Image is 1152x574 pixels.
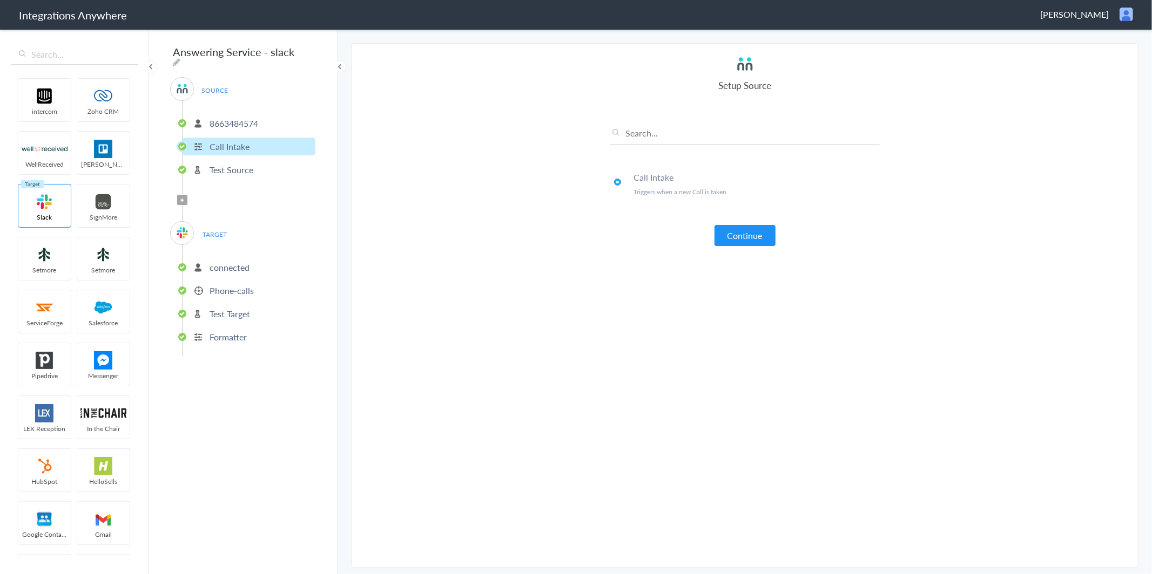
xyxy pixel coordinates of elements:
[634,187,880,196] p: Triggers when a new Call is taken
[18,318,71,327] span: ServiceForge
[77,477,130,486] span: HelloSells
[18,107,71,116] span: intercom
[22,193,68,211] img: slack-logo.svg
[77,265,130,275] span: Setmore
[77,530,130,539] span: Gmail
[736,54,754,73] img: answerconnect-logo.svg
[18,477,71,486] span: HubSpot
[22,298,68,317] img: serviceforge-icon.png
[80,457,126,475] img: hs-app-logo.svg
[80,193,126,211] img: signmore-logo.png
[18,424,71,433] span: LEX Reception
[80,510,126,528] img: gmail-logo.svg
[18,371,71,380] span: Pipedrive
[22,457,68,475] img: hubspot-logo.svg
[80,140,126,158] img: trello.png
[22,140,68,158] img: wr-logo.svg
[77,371,130,380] span: Messenger
[22,245,68,264] img: setmoreNew.jpg
[80,298,126,317] img: salesforce-logo.svg
[77,160,130,169] span: [PERSON_NAME]
[610,79,880,92] h4: Setup Source
[210,307,250,320] p: Test Target
[210,284,254,297] p: Phone-calls
[80,351,126,370] img: FBM.png
[715,225,776,246] button: Continue
[77,213,130,222] span: SignMore
[18,530,71,539] span: Google Contacts
[634,171,880,183] h4: Call Intake
[210,140,250,153] p: Call Intake
[22,510,68,528] img: googleContact_logo.png
[176,226,189,240] img: slack-logo.svg
[22,87,68,105] img: intercom-logo.svg
[77,107,130,116] span: Zoho CRM
[19,8,127,23] h1: Integrations Anywhere
[194,83,235,98] span: SOURCE
[22,351,68,370] img: pipedrive.png
[11,44,138,65] input: Search...
[210,163,253,176] p: Test Source
[80,245,126,264] img: setmoreNew.jpg
[80,87,126,105] img: zoho-logo.svg
[77,424,130,433] span: In the Chair
[610,127,880,145] input: Search...
[80,404,126,422] img: inch-logo.svg
[176,82,189,95] img: answerconnect-logo.svg
[18,213,71,222] span: Slack
[210,261,250,274] p: connected
[210,117,258,129] p: 8663484574
[18,265,71,275] span: Setmore
[77,318,130,327] span: Salesforce
[1040,8,1109,20] span: [PERSON_NAME]
[194,227,235,242] span: TARGET
[22,404,68,422] img: lex-app-logo.svg
[210,331,247,343] p: Formatter
[1120,8,1133,21] img: user.png
[18,160,71,169] span: WellReceived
